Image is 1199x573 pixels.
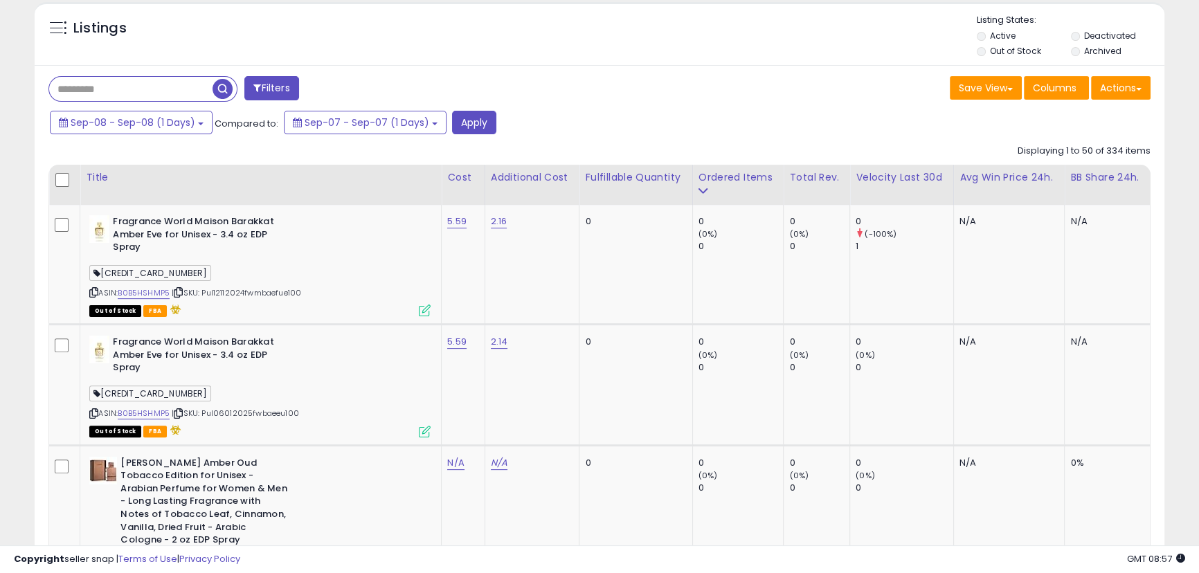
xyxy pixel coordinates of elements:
a: N/A [447,456,464,470]
img: 31vYGUKRMTL._SL40_.jpg [89,336,109,363]
p: Listing States: [977,14,1164,27]
strong: Copyright [14,552,64,565]
div: N/A [1070,336,1139,348]
div: 0 [698,240,784,253]
a: B0B5HSHMP5 [118,408,170,419]
small: (-100%) [865,228,896,239]
span: Columns [1033,81,1076,95]
div: 0% [1070,457,1139,469]
span: FBA [143,426,167,437]
button: Save View [950,76,1022,100]
b: Fragrance World Maison Barakkat Amber Eve for Unisex - 3.4 oz EDP Spray [113,336,281,378]
div: Additional Cost [491,170,574,185]
small: (0%) [789,349,809,361]
div: N/A [959,336,1054,348]
div: Title [86,170,435,185]
label: Deactivated [1084,30,1136,42]
small: (0%) [698,228,718,239]
div: ASIN: [89,215,431,315]
span: FBA [143,305,167,317]
div: 0 [856,457,953,469]
span: [CREDIT_CARD_NUMBER] [89,265,211,281]
div: Displaying 1 to 50 of 334 items [1018,145,1151,158]
div: 0 [856,336,953,348]
img: 41izuyy20pL._SL40_.jpg [89,457,117,484]
div: 0 [789,336,849,348]
button: Columns [1024,76,1089,100]
b: [PERSON_NAME] Amber Oud Tobacco Edition for Unisex - Arabian Perfume for Women & Men - Long Lasti... [120,457,289,550]
span: All listings that are currently out of stock and unavailable for purchase on Amazon [89,305,141,317]
div: 1 [856,240,953,253]
span: | SKU: Pul12112024fwmbaefue100 [172,287,301,298]
label: Archived [1084,45,1121,57]
div: N/A [959,215,1054,228]
div: BB Share 24h. [1070,170,1144,185]
div: N/A [959,457,1054,469]
div: 0 [585,457,681,469]
button: Sep-07 - Sep-07 (1 Days) [284,111,447,134]
div: 0 [856,482,953,494]
span: Sep-08 - Sep-08 (1 Days) [71,116,195,129]
a: 2.16 [491,215,507,228]
small: (0%) [789,228,809,239]
a: B0B5HSHMP5 [118,287,170,299]
div: 0 [698,482,784,494]
a: N/A [491,456,507,470]
span: | SKU: Pul06012025fwbaeeu100 [172,408,299,419]
button: Sep-08 - Sep-08 (1 Days) [50,111,213,134]
div: Total Rev. [789,170,844,185]
small: (0%) [698,349,718,361]
span: 2025-09-8 08:57 GMT [1127,552,1185,565]
a: 5.59 [447,335,467,349]
a: Privacy Policy [179,552,240,565]
div: 0 [698,215,784,228]
div: 0 [789,361,849,374]
label: Out of Stock [990,45,1040,57]
a: 5.59 [447,215,467,228]
span: All listings that are currently out of stock and unavailable for purchase on Amazon [89,426,141,437]
div: Velocity Last 30d [856,170,948,185]
div: seller snap | | [14,553,240,566]
small: (0%) [789,470,809,481]
label: Active [990,30,1016,42]
span: [CREDIT_CARD_NUMBER] [89,385,211,401]
div: 0 [789,240,849,253]
div: Ordered Items [698,170,778,185]
small: (0%) [856,349,875,361]
a: 2.14 [491,335,508,349]
a: Terms of Use [118,552,177,565]
div: 0 [698,457,784,469]
span: Compared to: [215,117,278,130]
small: (0%) [698,470,718,481]
div: 0 [789,215,849,228]
div: 0 [789,482,849,494]
div: 0 [856,215,953,228]
img: 31vYGUKRMTL._SL40_.jpg [89,215,109,243]
div: Avg Win Price 24h. [959,170,1058,185]
span: Sep-07 - Sep-07 (1 Days) [305,116,429,129]
div: 0 [585,336,681,348]
i: hazardous material [167,304,181,314]
div: 0 [856,361,953,374]
button: Apply [452,111,496,134]
i: hazardous material [167,425,181,435]
button: Filters [244,76,298,100]
div: Fulfillable Quantity [585,170,686,185]
div: 0 [585,215,681,228]
small: (0%) [856,470,875,481]
div: ASIN: [89,336,431,435]
div: N/A [1070,215,1139,228]
h5: Listings [73,19,127,38]
div: 0 [698,336,784,348]
button: Actions [1091,76,1151,100]
div: 0 [789,457,849,469]
div: 0 [698,361,784,374]
div: Cost [447,170,479,185]
b: Fragrance World Maison Barakkat Amber Eve for Unisex - 3.4 oz EDP Spray [113,215,281,257]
